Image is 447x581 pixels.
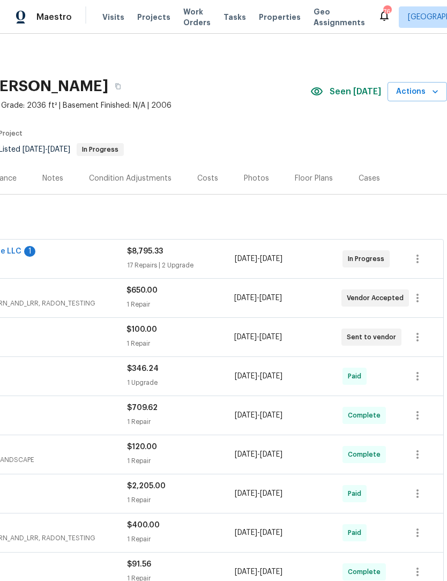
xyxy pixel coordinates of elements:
[108,77,128,96] button: Copy Address
[260,255,282,263] span: [DATE]
[234,333,257,341] span: [DATE]
[260,451,282,458] span: [DATE]
[260,412,282,419] span: [DATE]
[126,287,158,294] span: $650.00
[295,173,333,184] div: Floor Plans
[183,6,211,28] span: Work Orders
[234,294,257,302] span: [DATE]
[348,567,385,577] span: Complete
[127,522,160,529] span: $400.00
[137,12,170,23] span: Projects
[348,449,385,460] span: Complete
[347,293,408,303] span: Vendor Accepted
[23,146,45,153] span: [DATE]
[348,371,366,382] span: Paid
[260,568,282,576] span: [DATE]
[348,254,389,264] span: In Progress
[330,86,381,97] span: Seen [DATE]
[127,534,235,545] div: 1 Repair
[235,529,257,537] span: [DATE]
[235,254,282,264] span: -
[36,12,72,23] span: Maestro
[197,173,218,184] div: Costs
[42,173,63,184] div: Notes
[223,13,246,21] span: Tasks
[235,449,282,460] span: -
[127,456,235,466] div: 1 Repair
[126,326,157,333] span: $100.00
[234,293,282,303] span: -
[259,294,282,302] span: [DATE]
[347,332,400,342] span: Sent to vendor
[260,529,282,537] span: [DATE]
[235,488,282,499] span: -
[78,146,123,153] span: In Progress
[260,490,282,497] span: [DATE]
[244,173,269,184] div: Photos
[359,173,380,184] div: Cases
[127,482,166,490] span: $2,205.00
[235,373,257,380] span: [DATE]
[23,146,70,153] span: -
[235,412,257,419] span: [DATE]
[259,12,301,23] span: Properties
[235,568,257,576] span: [DATE]
[127,443,157,451] span: $120.00
[235,255,257,263] span: [DATE]
[126,338,234,349] div: 1 Repair
[127,416,235,427] div: 1 Repair
[127,377,235,388] div: 1 Upgrade
[348,488,366,499] span: Paid
[127,495,235,505] div: 1 Repair
[260,373,282,380] span: [DATE]
[314,6,365,28] span: Geo Assignments
[127,260,235,271] div: 17 Repairs | 2 Upgrade
[127,404,158,412] span: $709.62
[396,85,438,99] span: Actions
[235,567,282,577] span: -
[127,365,159,373] span: $346.24
[127,248,163,255] span: $8,795.33
[89,173,172,184] div: Condition Adjustments
[235,527,282,538] span: -
[235,410,282,421] span: -
[235,371,282,382] span: -
[102,12,124,23] span: Visits
[348,410,385,421] span: Complete
[388,82,447,102] button: Actions
[127,561,151,568] span: $91.56
[235,490,257,497] span: [DATE]
[348,527,366,538] span: Paid
[259,333,282,341] span: [DATE]
[24,246,35,257] div: 1
[126,299,234,310] div: 1 Repair
[48,146,70,153] span: [DATE]
[234,332,282,342] span: -
[383,6,391,17] div: 76
[235,451,257,458] span: [DATE]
